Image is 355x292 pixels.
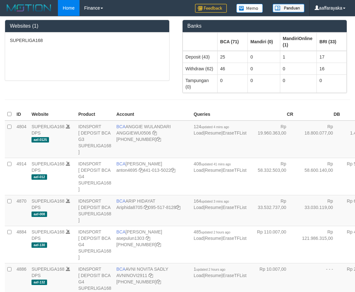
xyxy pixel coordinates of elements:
td: Deposit (43) [183,51,218,63]
a: Resume [205,236,221,241]
th: Group: activate to sort column ascending [218,32,248,51]
th: DB [296,108,343,121]
a: Ariphida8705 [116,205,143,210]
img: MOTION_logo.png [5,3,53,13]
td: 25 [218,51,248,63]
th: Group: activate to sort column ascending [317,32,347,51]
td: IDNSPORT [ DEPOSIT BCA G4 SUPERLIGA168 ] [76,158,114,195]
a: Load [194,205,204,210]
span: updated 4 mins ago [201,125,229,129]
span: aaf-130 [31,242,47,248]
a: EraseTFList [222,236,246,241]
td: 0 [248,74,280,93]
span: | | [194,229,247,241]
a: Load [194,168,204,173]
span: 1 [194,267,226,272]
th: Website [29,108,76,121]
span: aaf-012 [31,174,47,180]
img: Feedback.jpg [195,4,227,13]
td: 0 [317,74,347,93]
span: BCA [116,198,126,204]
td: 4804 [14,121,29,158]
span: | | [194,267,247,278]
th: ID [14,108,29,121]
td: ANGGIE WULANDARI [PHONE_NUMBER] [114,121,191,158]
p: SUPERLIGA168 [10,37,164,44]
th: Group: activate to sort column ascending [248,32,280,51]
td: IDNSPORT [ DEPOSIT BCA G4 SUPERLIGA168 ] [76,226,114,263]
td: Rp 33.030.119,00 [296,195,343,226]
a: Copy 4062213373 to clipboard [157,137,161,142]
a: SUPERLIGA168 [31,124,65,129]
img: Button%20Memo.svg [236,4,263,13]
th: Group: activate to sort column ascending [183,32,218,51]
a: SUPERLIGA168 [31,267,65,272]
td: DPS [29,158,76,195]
span: | | [194,124,247,136]
td: [PERSON_NAME] 441-013-5022 [114,158,191,195]
td: 46 [218,63,248,74]
a: Copy Ariphida8705 to clipboard [144,205,148,210]
span: 485 [194,229,230,234]
td: Rp 58.332.503,00 [249,158,296,195]
span: 164 [194,198,229,204]
td: Rp 33.532.737,00 [249,195,296,226]
td: DPS [29,121,76,158]
td: 0 [280,74,317,93]
a: SUPERLIGA168 [31,198,65,204]
a: Copy anton4695 to clipboard [139,168,143,173]
span: aaf-0125 [31,137,49,143]
span: BCA [116,267,126,272]
td: Tampungan (0) [183,74,218,93]
td: Rp 58.600.140,00 [296,158,343,195]
td: 4914 [14,158,29,195]
td: 0 [248,63,280,74]
a: asepulun1303 [116,236,144,241]
a: Load [194,236,204,241]
a: Resume [205,130,221,136]
span: BCA [116,229,126,234]
a: Copy 4410135022 to clipboard [171,168,175,173]
a: Resume [205,273,221,278]
a: Copy ANGGIEWU0506 to clipboard [152,130,157,136]
td: ARIP HIDAYAT 095-517-8128 [114,195,191,226]
th: Queries [191,108,249,121]
td: 16 [317,63,347,74]
span: aaf-132 [31,280,47,285]
td: 4870 [14,195,29,226]
span: BCA [116,161,126,166]
span: updated 3 mins ago [201,200,229,203]
a: Copy asepulun1303 to clipboard [146,236,150,241]
td: IDNSPORT [ DEPOSIT BCA SUPERLIGA168 ] [76,195,114,226]
span: aaf-008 [31,212,47,217]
a: SUPERLIGA168 [31,229,65,234]
td: Rp 121.986.315,00 [296,226,343,263]
a: Copy 0955178128 to clipboard [176,205,180,210]
td: [PERSON_NAME] [PHONE_NUMBER] [114,226,191,263]
a: EraseTFList [222,130,246,136]
a: Copy AVNINOVI2911 to clipboard [149,273,153,278]
td: Rp 18.800.077,00 [296,121,343,158]
th: Group: activate to sort column ascending [280,32,317,51]
span: 124 [194,124,229,129]
td: IDNSPORT [ DEPOSIT BCA G3 SUPERLIGA168 ] [76,121,114,158]
td: Rp 19.960.363,00 [249,121,296,158]
a: EraseTFList [222,273,246,278]
a: Copy 4062281875 to clipboard [157,242,161,247]
th: Account [114,108,191,121]
td: 17 [317,51,347,63]
a: EraseTFList [222,205,246,210]
span: 408 [194,161,231,166]
a: Load [194,273,204,278]
a: Copy 4062280135 to clipboard [157,279,161,284]
td: DPS [29,195,76,226]
span: | | [194,161,247,173]
span: updated 2 hours ago [196,268,226,271]
a: AVNINOVI2911 [116,273,147,278]
td: Rp 110.007,00 [249,226,296,263]
h3: Banks [187,23,342,29]
td: 1 [280,51,317,63]
img: panduan.png [273,4,304,12]
a: EraseTFList [222,168,246,173]
span: updated 2 hours ago [201,231,230,234]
